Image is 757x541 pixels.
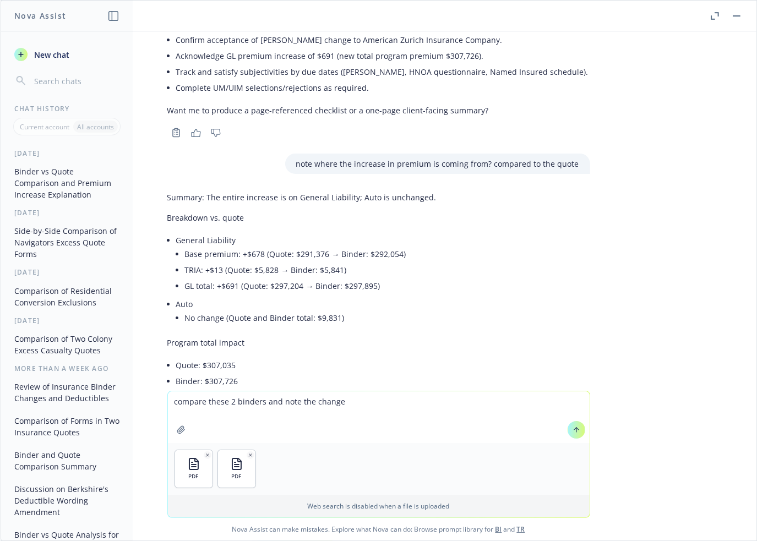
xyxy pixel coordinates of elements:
[10,162,124,204] button: Binder vs Quote Comparison and Premium Increase Explanation
[185,310,437,326] li: No change (Quote and Binder total: $9,831)
[168,391,590,443] textarea: compare these 2 binders and note the [PERSON_NAME]
[20,122,69,132] p: Current account
[10,282,124,312] button: Comparison of Residential Conversion Exclusions
[1,104,133,113] div: Chat History
[189,473,199,480] span: PDF
[32,73,119,89] input: Search chats
[232,473,242,480] span: PDF
[5,518,752,540] span: Nova Assist can make mistakes. Explore what Nova can do: Browse prompt library for and
[175,450,213,488] button: PDF
[185,262,437,278] li: TRIA: +$13 (Quote: $5,828 → Binder: $5,841)
[176,389,437,405] li: Change: +$691, entirely attributable to GL (base + TRIA).
[176,357,437,373] li: Quote: $307,035
[296,158,579,170] p: note where the increase in premium is coming from? compared to the quote
[176,32,590,48] li: Confirm acceptance of [PERSON_NAME] change to American Zurich Insurance Company.
[176,373,437,389] li: Binder: $307,726
[10,222,124,263] button: Side-by-Side Comparison of Navigators Excess Quote Forms
[176,232,437,296] li: General Liability
[185,246,437,262] li: Base premium: +$678 (Quote: $291,376 → Binder: $292,054)
[1,364,133,373] div: More than a week ago
[171,128,181,138] svg: Copy to clipboard
[218,450,255,488] button: PDF
[167,192,437,203] p: Summary: The entire increase is on General Liability; Auto is unchanged.
[176,64,590,80] li: Track and satisfy subjectivities by due dates ([PERSON_NAME], HNOA questionnaire, Named Insured s...
[167,105,590,116] p: Want me to produce a page-referenced checklist or a one-page client-facing summary?
[1,149,133,158] div: [DATE]
[167,337,437,348] p: Program total impact
[176,296,437,328] li: Auto
[10,330,124,359] button: Comparison of Two Colony Excess Casualty Quotes
[10,45,124,64] button: New chat
[167,212,437,223] p: Breakdown vs. quote
[10,412,124,441] button: Comparison of Forms in Two Insurance Quotes
[207,125,225,140] button: Thumbs down
[10,480,124,521] button: Discussion on Berkshire's Deductible Wording Amendment
[495,524,502,534] a: BI
[77,122,114,132] p: All accounts
[176,80,590,96] li: Complete UM/UIM selections/rejections as required.
[1,208,133,217] div: [DATE]
[1,316,133,325] div: [DATE]
[10,446,124,476] button: Binder and Quote Comparison Summary
[10,378,124,407] button: Review of Insurance Binder Changes and Deductibles
[517,524,525,534] a: TR
[175,501,583,511] p: Web search is disabled when a file is uploaded
[14,10,66,21] h1: Nova Assist
[176,48,590,64] li: Acknowledge GL premium increase of $691 (new total program premium $307,726).
[185,278,437,294] li: GL total: +$691 (Quote: $297,204 → Binder: $297,895)
[1,267,133,277] div: [DATE]
[32,49,69,61] span: New chat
